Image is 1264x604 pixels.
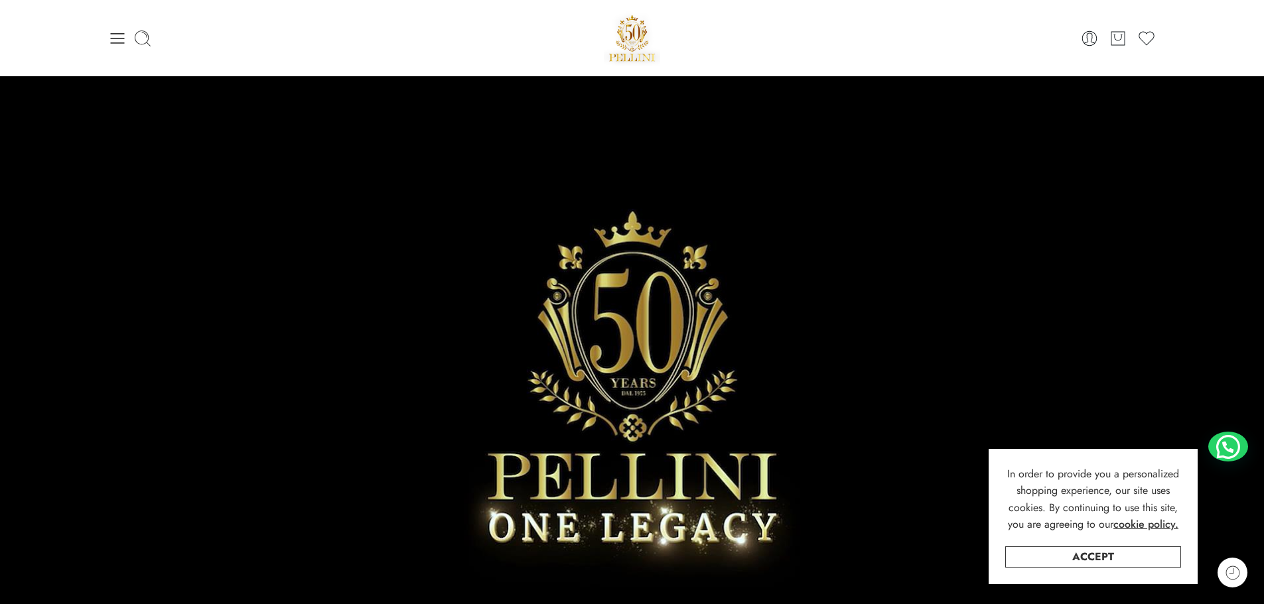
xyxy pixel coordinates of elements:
[1005,546,1181,568] a: Accept
[1007,466,1179,532] span: In order to provide you a personalized shopping experience, our site uses cookies. By continuing ...
[1137,29,1156,48] a: Wishlist
[1113,516,1178,533] a: cookie policy.
[604,10,661,66] a: Pellini -
[604,10,661,66] img: Pellini
[1109,29,1127,48] a: Cart
[1080,29,1099,48] a: Login / Register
